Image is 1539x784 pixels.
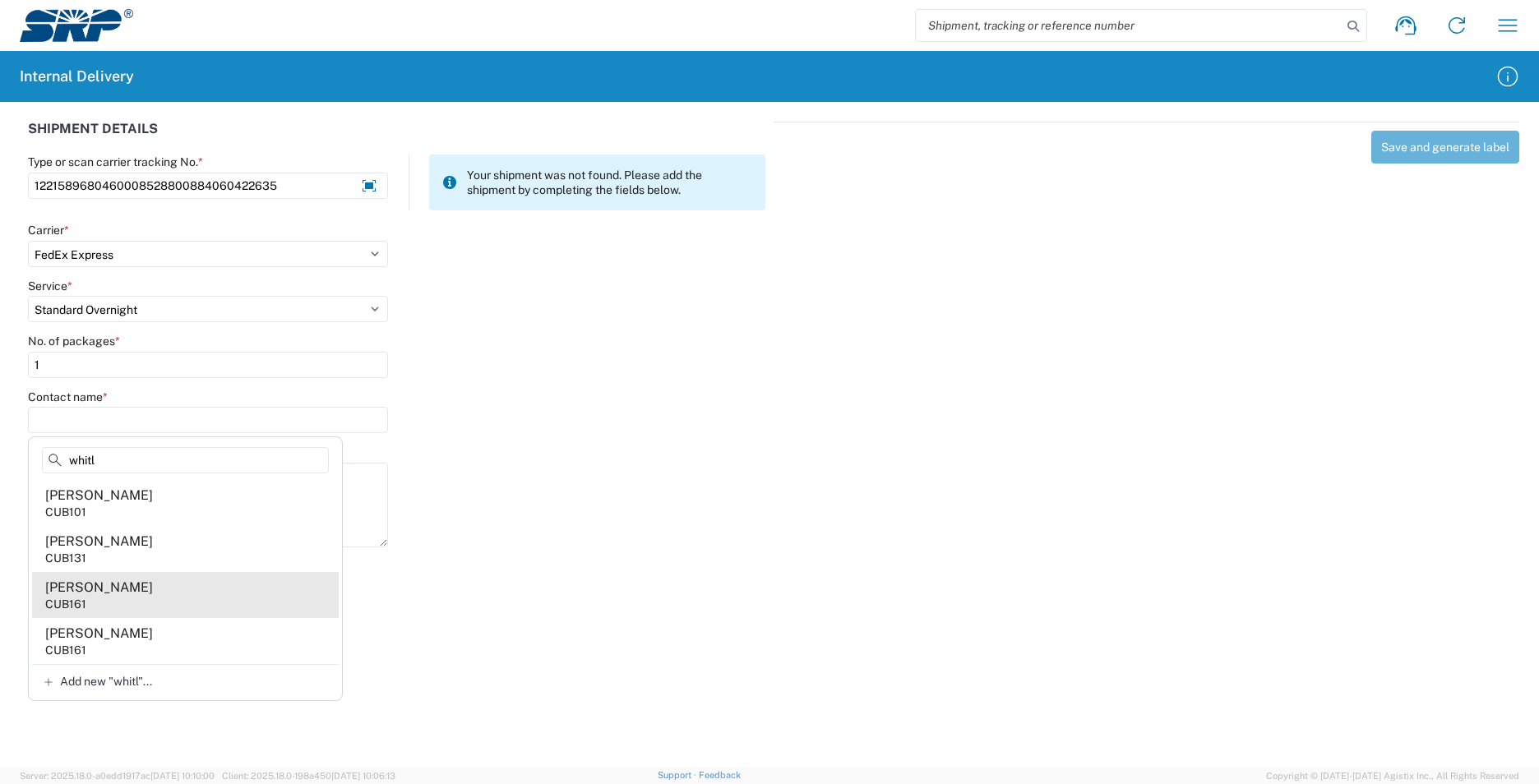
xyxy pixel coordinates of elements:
div: CUB131 [45,551,86,565]
input: Shipment, tracking or reference number [916,10,1342,41]
span: Add new "whitl"... [60,674,152,689]
span: Copyright © [DATE]-[DATE] Agistix Inc., All Rights Reserved [1266,768,1519,783]
a: Feedback [699,770,741,780]
h2: Internal Delivery [20,67,134,86]
span: [DATE] 10:06:13 [331,771,395,781]
div: [PERSON_NAME] [45,487,153,505]
div: SHIPMENT DETAILS [28,122,765,154]
label: No. of packages [28,334,120,348]
span: [DATE] 10:10:00 [150,771,215,781]
div: [PERSON_NAME] [45,625,153,643]
img: srp [20,9,133,42]
div: [PERSON_NAME] [45,579,153,597]
label: Type or scan carrier tracking No. [28,154,203,169]
label: Service [28,279,72,293]
span: Client: 2025.18.0-198a450 [222,771,395,781]
div: [PERSON_NAME] [45,533,153,551]
span: Your shipment was not found. Please add the shipment by completing the fields below. [467,168,752,197]
div: CUB161 [45,643,86,657]
span: Server: 2025.18.0-a0edd1917ac [20,771,215,781]
a: Support [658,770,699,780]
div: CUB161 [45,597,86,611]
label: Carrier [28,223,69,238]
label: Contact name [28,390,108,404]
div: CUB101 [45,505,86,519]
